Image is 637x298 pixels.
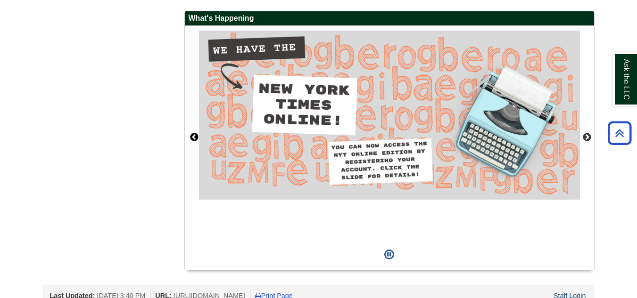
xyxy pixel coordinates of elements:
[185,11,594,26] h2: What's Happening
[199,31,580,200] img: Access the New York Times online edition.
[582,133,592,142] button: Next
[190,133,199,142] button: Previous
[381,244,397,265] button: Pause
[604,127,635,139] a: Back to Top
[199,31,580,245] div: This box contains rotating images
